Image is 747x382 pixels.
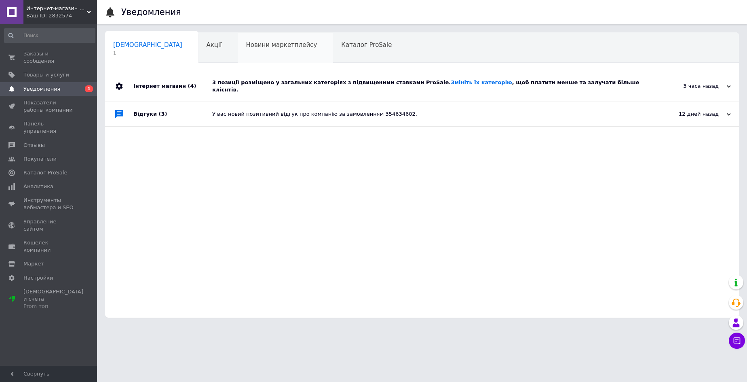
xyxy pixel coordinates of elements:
[26,5,87,12] span: Интернет-магазин «Марко»
[23,288,83,310] span: [DEMOGRAPHIC_DATA] и счета
[23,85,60,93] span: Уведомления
[212,79,650,93] div: 3 позиції розміщено у загальних категоріях з підвищеними ставками ProSale. , щоб платити менше та...
[23,260,44,267] span: Маркет
[650,83,731,90] div: 3 часа назад
[212,110,650,118] div: У вас новий позитивний відгук про компанію за замовленням 354634602.
[133,71,212,102] div: Інтернет магазин
[23,239,75,254] span: Кошелек компании
[23,71,69,79] span: Товары и услуги
[23,169,67,176] span: Каталог ProSale
[23,303,83,310] div: Prom топ
[23,142,45,149] span: Отзывы
[23,218,75,233] span: Управление сайтом
[23,183,53,190] span: Аналитика
[188,83,196,89] span: (4)
[729,333,745,349] button: Чат с покупателем
[159,111,167,117] span: (3)
[23,274,53,282] span: Настройки
[650,110,731,118] div: 12 дней назад
[23,155,57,163] span: Покупатели
[23,50,75,65] span: Заказы и сообщения
[121,7,181,17] h1: Уведомления
[246,41,317,49] span: Новини маркетплейсу
[341,41,392,49] span: Каталог ProSale
[113,41,182,49] span: [DEMOGRAPHIC_DATA]
[133,102,212,126] div: Відгуки
[26,12,97,19] div: Ваш ID: 2832574
[85,85,93,92] span: 1
[23,99,75,114] span: Показатели работы компании
[23,197,75,211] span: Инструменты вебмастера и SEO
[4,28,95,43] input: Поиск
[23,120,75,135] span: Панель управления
[207,41,222,49] span: Акції
[113,50,182,56] span: 1
[451,79,512,85] a: Змініть їх категорію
